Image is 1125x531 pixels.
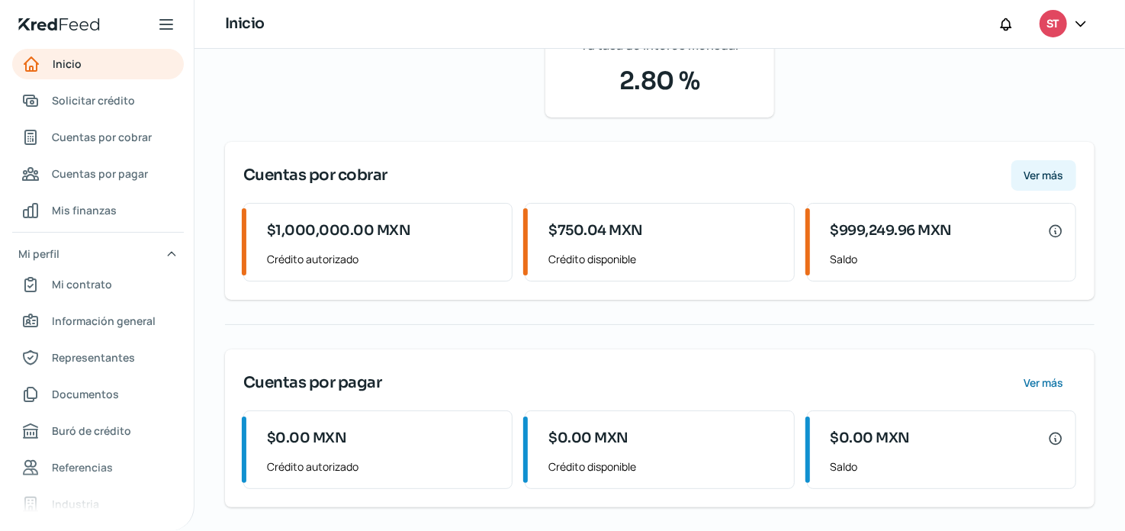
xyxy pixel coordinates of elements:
span: Crédito autorizado [267,457,500,476]
span: Referencias [52,458,113,477]
span: Cuentas por pagar [243,372,382,394]
a: Información general [12,306,184,336]
a: Cuentas por pagar [12,159,184,189]
span: $0.00 MXN [267,428,347,449]
a: Solicitar crédito [12,85,184,116]
span: Mi contrato [52,275,112,294]
span: Saldo [831,457,1063,476]
span: ST [1047,15,1059,34]
span: Crédito disponible [548,457,781,476]
span: $1,000,000.00 MXN [267,220,411,241]
span: Saldo [831,249,1063,269]
span: Inicio [53,54,82,73]
span: Documentos [52,385,119,404]
button: Ver más [1011,160,1076,191]
a: Mis finanzas [12,195,184,226]
h1: Inicio [225,13,265,35]
span: Representantes [52,348,135,367]
span: $750.04 MXN [548,220,643,241]
a: Documentos [12,379,184,410]
span: Mi perfil [18,244,59,263]
span: $0.00 MXN [548,428,628,449]
a: Cuentas por cobrar [12,122,184,153]
span: $999,249.96 MXN [831,220,953,241]
button: Ver más [1011,368,1076,398]
span: Cuentas por cobrar [52,127,152,146]
span: Mis finanzas [52,201,117,220]
span: Buró de crédito [52,421,131,440]
span: Cuentas por pagar [52,164,148,183]
span: Ver más [1024,170,1064,181]
a: Buró de crédito [12,416,184,446]
a: Representantes [12,343,184,373]
span: $0.00 MXN [831,428,911,449]
span: Cuentas por cobrar [243,164,387,187]
span: Ver más [1024,378,1064,388]
span: Crédito disponible [548,249,781,269]
span: Industria [52,494,99,513]
a: Referencias [12,452,184,483]
span: Crédito autorizado [267,249,500,269]
span: Solicitar crédito [52,91,135,110]
a: Industria [12,489,184,520]
a: Mi contrato [12,269,184,300]
a: Inicio [12,49,184,79]
span: 2.80 % [564,63,756,99]
span: Información general [52,311,156,330]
